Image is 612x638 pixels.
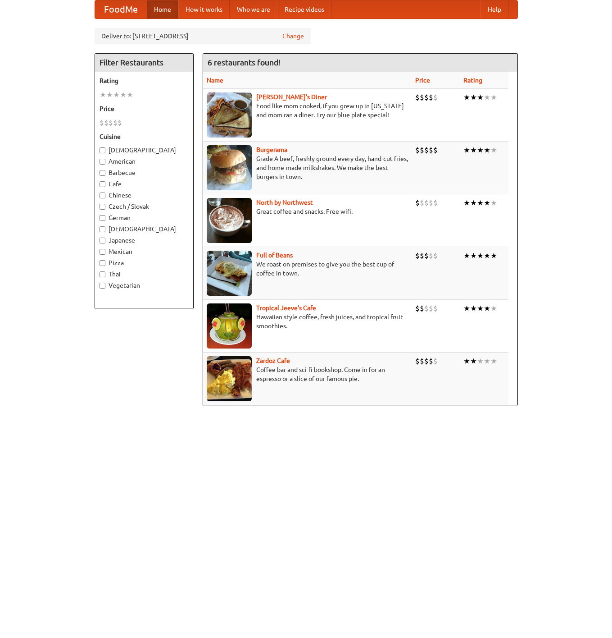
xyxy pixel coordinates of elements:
[429,92,433,102] li: $
[100,170,105,176] input: Barbecue
[420,303,424,313] li: $
[100,249,105,255] input: Mexican
[109,118,113,128] li: $
[433,145,438,155] li: $
[484,303,490,313] li: ★
[433,356,438,366] li: $
[490,356,497,366] li: ★
[415,251,420,261] li: $
[415,356,420,366] li: $
[256,357,290,364] b: Zardoz Cafe
[424,198,429,208] li: $
[433,92,438,102] li: $
[147,0,178,18] a: Home
[100,238,105,243] input: Japanese
[420,92,424,102] li: $
[463,303,470,313] li: ★
[477,251,484,261] li: ★
[463,145,470,155] li: ★
[420,198,424,208] li: $
[100,215,105,221] input: German
[100,281,189,290] label: Vegetarian
[100,247,189,256] label: Mexican
[100,168,189,177] label: Barbecue
[104,118,109,128] li: $
[484,356,490,366] li: ★
[424,356,429,366] li: $
[207,356,252,401] img: zardoz.jpg
[127,90,133,100] li: ★
[415,198,420,208] li: $
[113,90,120,100] li: ★
[415,303,420,313] li: $
[100,157,189,166] label: American
[470,356,477,366] li: ★
[415,77,430,84] a: Price
[484,198,490,208] li: ★
[429,145,433,155] li: $
[424,92,429,102] li: $
[484,251,490,261] li: ★
[100,204,105,210] input: Czech / Slovak
[100,271,105,277] input: Thai
[230,0,277,18] a: Who we are
[433,198,438,208] li: $
[470,251,477,261] li: ★
[207,145,252,190] img: burgerama.jpg
[207,92,252,138] img: sallys.jpg
[207,154,408,181] p: Grade A beef, freshly ground every day, hand-cut fries, and home-made milkshakes. We make the bes...
[420,356,424,366] li: $
[256,146,287,153] a: Burgerama
[490,198,497,208] li: ★
[118,118,122,128] li: $
[100,147,105,153] input: [DEMOGRAPHIC_DATA]
[207,77,223,84] a: Name
[420,251,424,261] li: $
[100,202,189,211] label: Czech / Slovak
[256,93,327,101] a: [PERSON_NAME]'s Diner
[429,251,433,261] li: $
[256,199,313,206] b: North by Northwest
[256,304,316,312] b: Tropical Jeeve's Cafe
[463,198,470,208] li: ★
[470,303,477,313] li: ★
[433,303,438,313] li: $
[415,92,420,102] li: $
[484,92,490,102] li: ★
[490,145,497,155] li: ★
[477,356,484,366] li: ★
[100,104,189,113] h5: Price
[100,270,189,279] label: Thai
[490,92,497,102] li: ★
[106,90,113,100] li: ★
[429,198,433,208] li: $
[208,58,281,67] ng-pluralize: 6 restaurants found!
[207,312,408,330] p: Hawaiian style coffee, fresh juices, and tropical fruit smoothies.
[95,28,311,44] div: Deliver to: [STREET_ADDRESS]
[424,145,429,155] li: $
[100,283,105,289] input: Vegetarian
[207,303,252,349] img: jeeves.jpg
[277,0,331,18] a: Recipe videos
[100,181,105,187] input: Cafe
[477,92,484,102] li: ★
[424,303,429,313] li: $
[463,77,482,84] a: Rating
[100,193,105,198] input: Chinese
[481,0,508,18] a: Help
[95,54,193,72] h4: Filter Restaurants
[113,118,118,128] li: $
[100,118,104,128] li: $
[100,146,189,155] label: [DEMOGRAPHIC_DATA]
[463,356,470,366] li: ★
[256,252,293,259] a: Full of Beans
[100,213,189,222] label: German
[477,198,484,208] li: ★
[484,145,490,155] li: ★
[470,198,477,208] li: ★
[429,303,433,313] li: $
[100,236,189,245] label: Japanese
